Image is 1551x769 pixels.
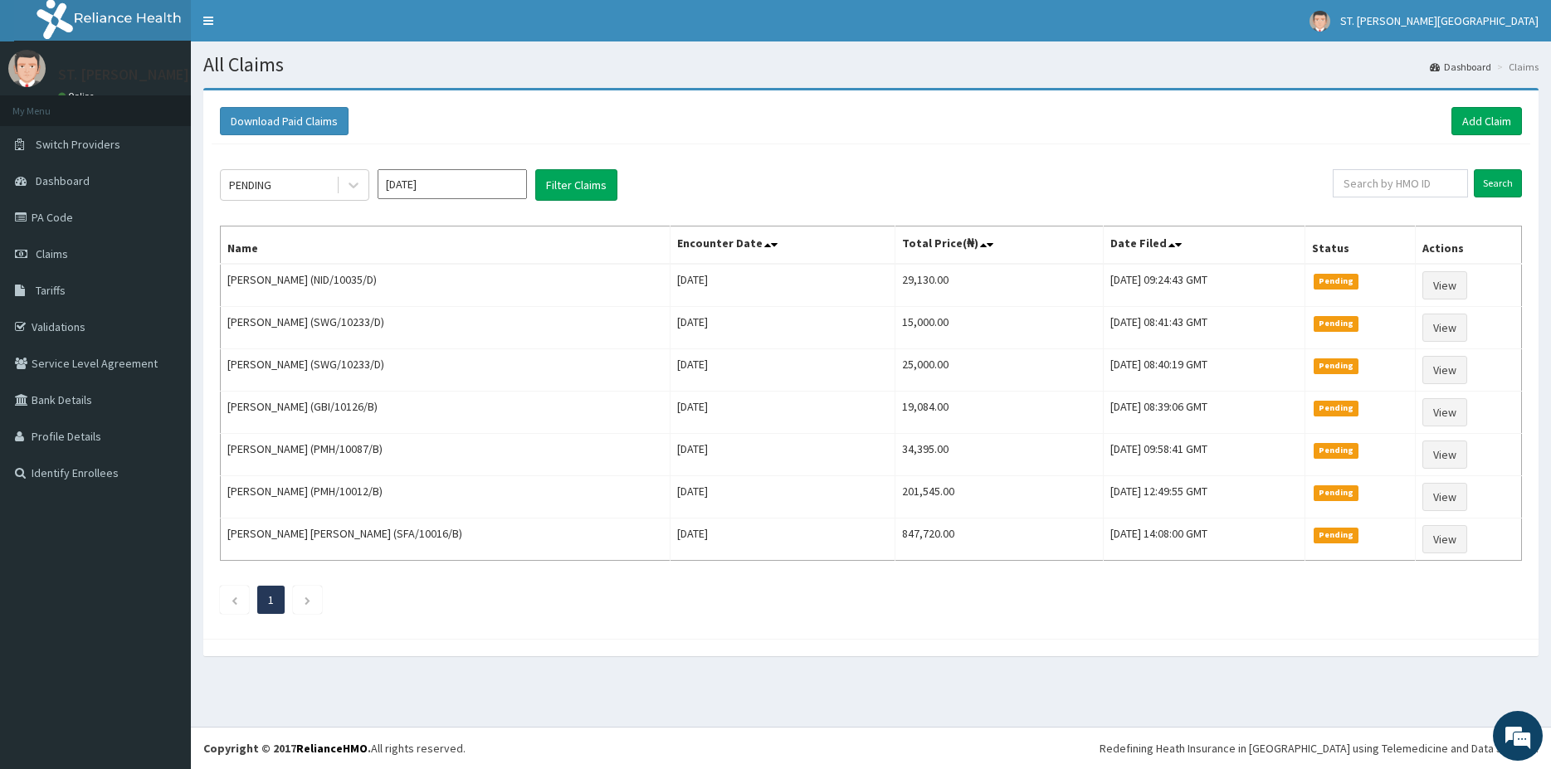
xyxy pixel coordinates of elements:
a: Next page [304,592,311,607]
a: Add Claim [1451,107,1522,135]
th: Date Filed [1104,226,1305,265]
span: Dashboard [36,173,90,188]
th: Actions [1415,226,1521,265]
a: View [1422,440,1467,469]
span: Pending [1314,528,1359,543]
h1: All Claims [203,54,1539,75]
td: [PERSON_NAME] (NID/10035/D) [221,264,671,307]
span: Pending [1314,443,1359,458]
td: [DATE] [671,264,895,307]
td: 19,084.00 [895,392,1104,434]
td: [DATE] 08:41:43 GMT [1104,307,1305,349]
td: [DATE] [671,518,895,561]
div: Redefining Heath Insurance in [GEOGRAPHIC_DATA] using Telemedicine and Data Science! [1100,740,1539,757]
a: View [1422,483,1467,511]
td: [DATE] 14:08:00 GMT [1104,518,1305,561]
span: Pending [1314,401,1359,416]
button: Filter Claims [535,169,617,201]
a: Dashboard [1430,60,1491,74]
td: [DATE] [671,392,895,434]
td: 25,000.00 [895,349,1104,392]
a: Page 1 is your current page [268,592,274,607]
td: 34,395.00 [895,434,1104,476]
span: Tariffs [36,283,66,298]
span: ST. [PERSON_NAME][GEOGRAPHIC_DATA] [1340,13,1539,28]
input: Search [1474,169,1522,197]
td: [PERSON_NAME] (SWG/10233/D) [221,349,671,392]
strong: Copyright © 2017 . [203,741,371,756]
td: 201,545.00 [895,476,1104,518]
img: User Image [1310,11,1330,32]
td: [PERSON_NAME] [PERSON_NAME] (SFA/10016/B) [221,518,671,561]
a: View [1422,314,1467,342]
td: [PERSON_NAME] (PMH/10012/B) [221,476,671,518]
a: Online [58,90,98,102]
td: [DATE] 08:39:06 GMT [1104,392,1305,434]
img: User Image [8,50,46,87]
input: Search by HMO ID [1333,169,1468,197]
a: RelianceHMO [296,741,368,756]
p: ST. [PERSON_NAME][GEOGRAPHIC_DATA] [58,67,326,82]
button: Download Paid Claims [220,107,349,135]
span: Pending [1314,485,1359,500]
input: Select Month and Year [378,169,527,199]
span: Switch Providers [36,137,120,152]
div: PENDING [229,177,271,193]
li: Claims [1493,60,1539,74]
a: Previous page [231,592,238,607]
td: 15,000.00 [895,307,1104,349]
th: Total Price(₦) [895,226,1104,265]
span: Claims [36,246,68,261]
span: Pending [1314,274,1359,289]
a: View [1422,525,1467,553]
td: [DATE] [671,349,895,392]
td: [DATE] [671,434,895,476]
th: Name [221,226,671,265]
a: View [1422,398,1467,426]
td: [DATE] 08:40:19 GMT [1104,349,1305,392]
a: View [1422,356,1467,384]
td: [PERSON_NAME] (GBI/10126/B) [221,392,671,434]
td: [DATE] [671,476,895,518]
td: [DATE] 09:58:41 GMT [1104,434,1305,476]
footer: All rights reserved. [191,727,1551,769]
span: Pending [1314,358,1359,373]
span: Pending [1314,316,1359,331]
td: 29,130.00 [895,264,1104,307]
th: Encounter Date [671,226,895,265]
td: 847,720.00 [895,518,1104,561]
td: [DATE] [671,307,895,349]
td: [PERSON_NAME] (SWG/10233/D) [221,307,671,349]
th: Status [1305,226,1415,265]
td: [DATE] 12:49:55 GMT [1104,476,1305,518]
td: [DATE] 09:24:43 GMT [1104,264,1305,307]
td: [PERSON_NAME] (PMH/10087/B) [221,434,671,476]
a: View [1422,271,1467,299]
